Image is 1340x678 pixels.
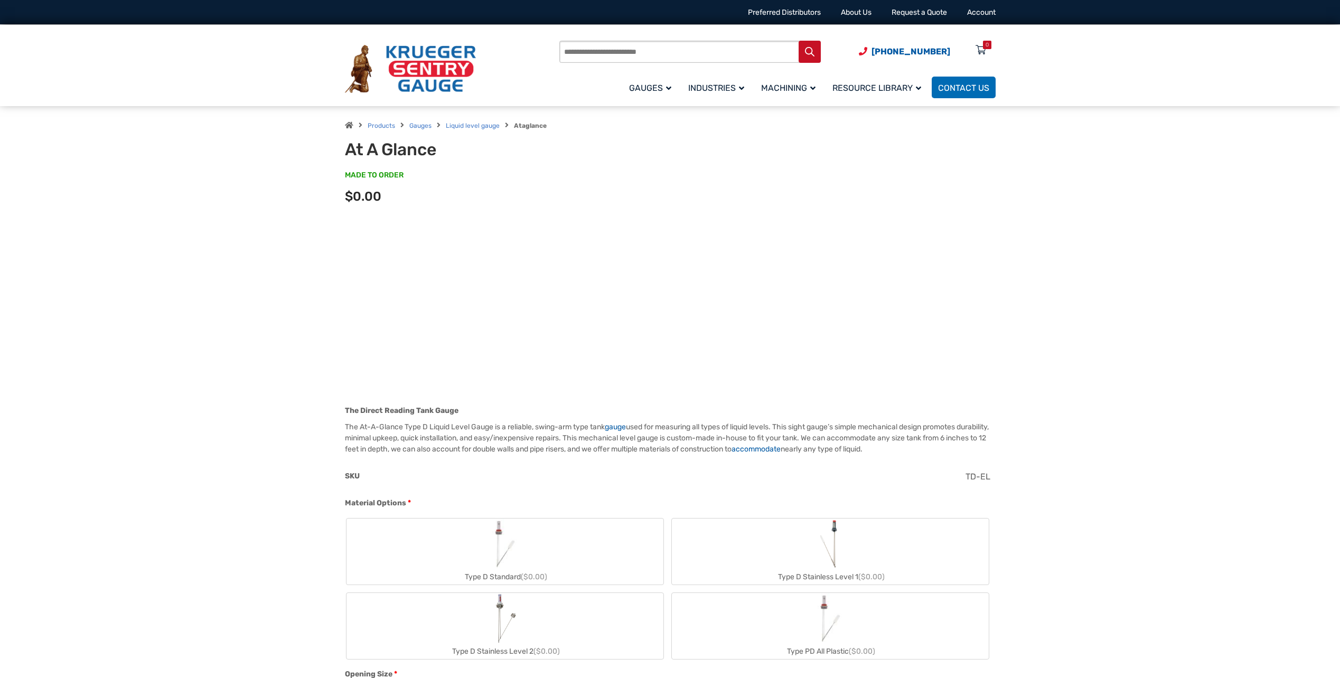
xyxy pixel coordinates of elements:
span: Resource Library [832,83,921,93]
label: Type PD All Plastic [672,593,989,659]
abbr: required [408,497,411,508]
a: Account [967,8,996,17]
div: Type PD All Plastic [672,644,989,659]
span: MADE TO ORDER [345,170,404,181]
a: Contact Us [932,77,996,98]
a: Industries [682,75,755,100]
label: Type D Standard [346,519,663,585]
span: ($0.00) [849,647,875,656]
div: Type D Stainless Level 2 [346,644,663,659]
a: Gauges [409,122,432,129]
span: ($0.00) [521,572,547,581]
span: Contact Us [938,83,989,93]
a: Products [368,122,395,129]
span: Machining [761,83,816,93]
span: Industries [688,83,744,93]
a: Phone Number (920) 434-8860 [859,45,950,58]
a: Liquid level gauge [446,122,500,129]
div: Type D Standard [346,569,663,585]
a: About Us [841,8,872,17]
span: Gauges [629,83,671,93]
div: Type D Stainless Level 1 [672,569,989,585]
strong: The Direct Reading Tank Gauge [345,406,458,415]
span: TD-EL [966,472,990,482]
p: The At-A-Glance Type D Liquid Level Gauge is a reliable, swing-arm type tank used for measuring a... [345,421,996,455]
a: Resource Library [826,75,932,100]
a: Machining [755,75,826,100]
h1: At A Glance [345,139,605,159]
span: $0.00 [345,189,381,204]
span: ($0.00) [858,572,885,581]
span: Material Options [345,498,406,507]
label: Type D Stainless Level 1 [672,519,989,585]
label: Type D Stainless Level 2 [346,593,663,659]
span: [PHONE_NUMBER] [872,46,950,56]
span: ($0.00) [533,647,560,656]
a: Preferred Distributors [748,8,821,17]
a: Request a Quote [892,8,947,17]
a: gauge [605,422,626,431]
img: Chemical Sight Gauge [816,519,844,569]
a: Gauges [623,75,682,100]
strong: Ataglance [514,122,547,129]
span: SKU [345,472,360,481]
img: Krueger Sentry Gauge [345,45,476,93]
a: accommodate [732,445,781,454]
div: 0 [986,41,989,49]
